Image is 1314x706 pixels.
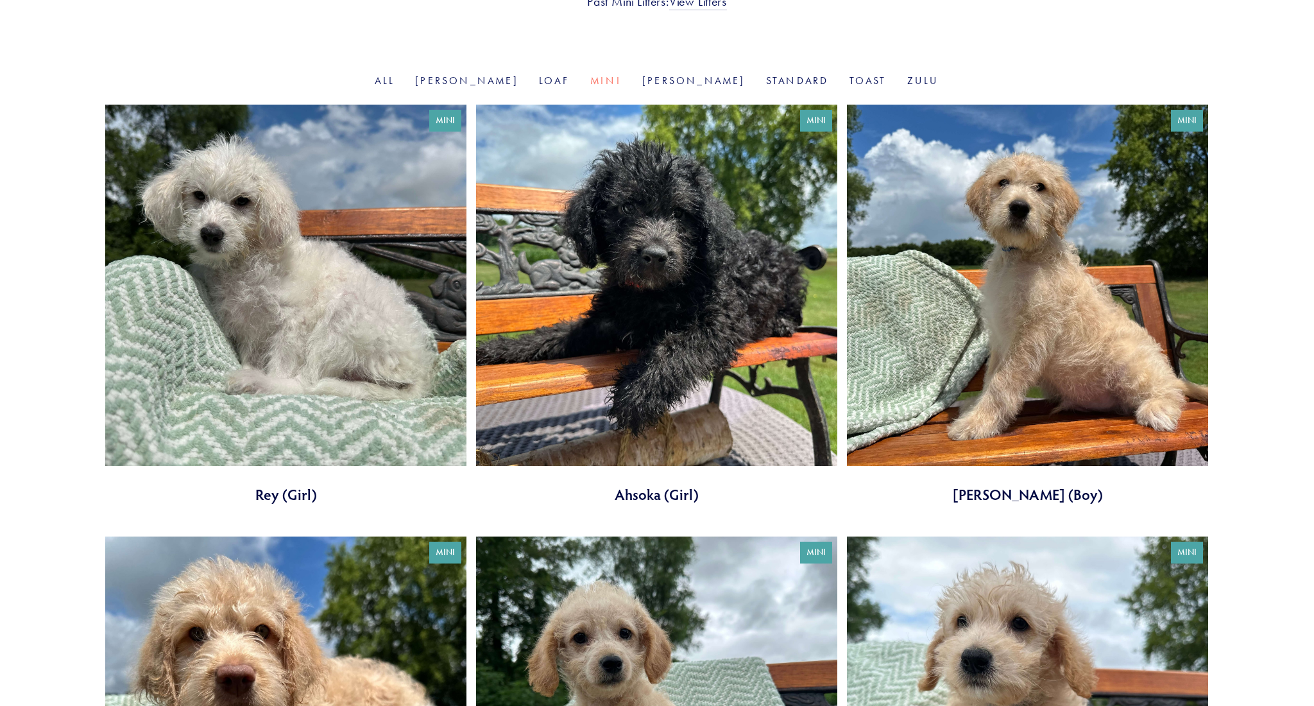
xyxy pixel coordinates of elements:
a: Toast [849,74,887,87]
a: All [375,74,395,87]
a: Standard [766,74,829,87]
a: Zulu [907,74,939,87]
a: Loaf [539,74,570,87]
a: [PERSON_NAME] [642,74,746,87]
a: [PERSON_NAME] [415,74,518,87]
a: Mini [590,74,622,87]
